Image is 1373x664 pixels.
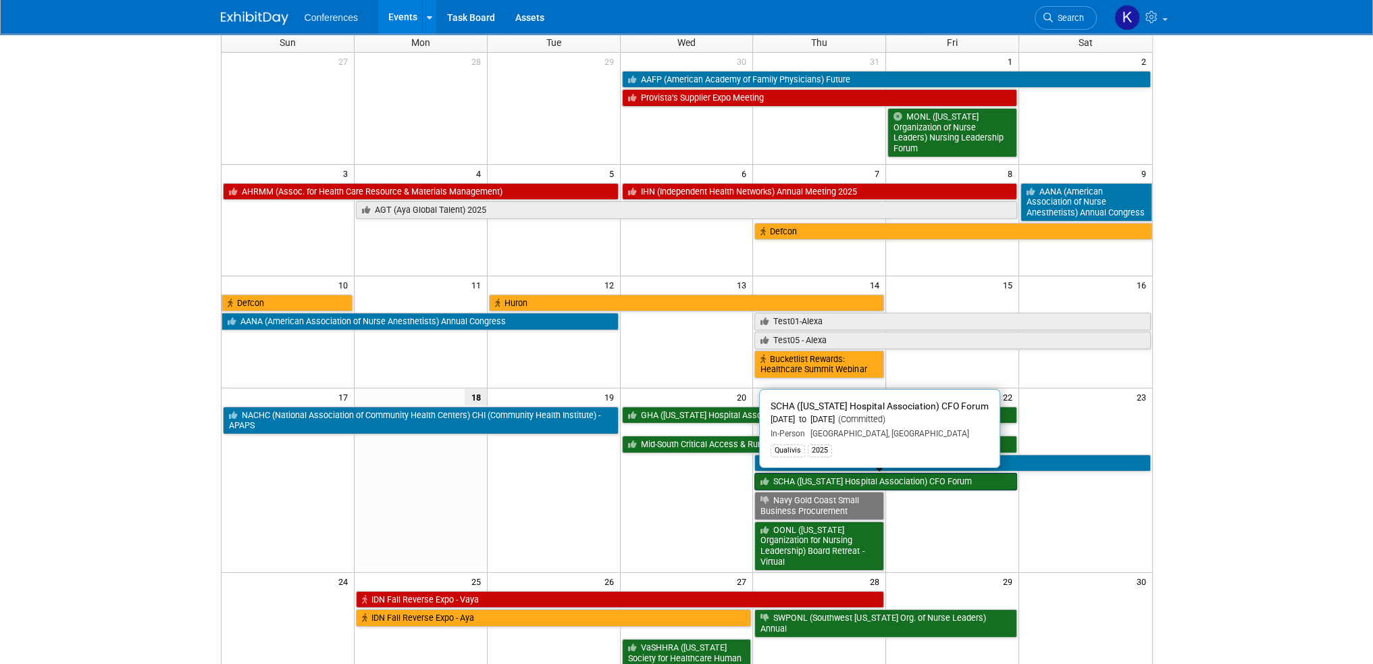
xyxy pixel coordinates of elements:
a: IDN Fall Reverse Expo - Vaya [356,591,884,609]
span: 15 [1002,276,1018,293]
a: OONL ([US_STATE] Organization for Nursing Leadership) Board Retreat - Virtual [754,521,884,571]
a: Huron [489,295,885,312]
a: Defcon [754,223,1151,240]
span: 29 [1002,573,1018,590]
span: 13 [735,276,752,293]
a: SWPONL (Southwest [US_STATE] Org. of Nurse Leaders) Annual [754,609,1017,637]
a: MONL ([US_STATE] Organization of Nurse Leaders) Nursing Leadership Forum [887,108,1017,157]
span: Thu [811,37,827,48]
a: Navy Gold Coast Small Business Procurement [754,492,884,519]
a: Search [1035,6,1097,30]
a: AAFP (American Academy of Family Physicians) Future [622,71,1151,88]
a: Test05 - Alexa [754,332,1150,349]
span: 29 [603,53,620,70]
a: AGT (Aya Global Talent) 2025 [356,201,1017,219]
a: Mid-South Critical Access & Rural Hospital [622,436,1018,453]
span: 3 [342,165,354,182]
a: SWDC (Southwest Dental Conference) [754,455,1150,472]
span: 7 [873,165,885,182]
span: 20 [735,388,752,405]
a: Defcon [222,295,353,312]
span: 17 [337,388,354,405]
span: 18 [465,388,487,405]
span: Tue [546,37,561,48]
span: 28 [869,573,885,590]
a: NACHC (National Association of Community Health Centers) CHI (Community Health Institute) - APAPS [223,407,619,434]
span: 11 [470,276,487,293]
span: Fri [947,37,958,48]
a: SCHA ([US_STATE] Hospital Association) CFO Forum [754,473,1017,490]
div: 2025 [808,444,832,457]
img: Katie Widhelm [1114,5,1140,30]
span: 27 [337,53,354,70]
span: 22 [1002,388,1018,405]
div: Qualivis [771,444,805,457]
span: SCHA ([US_STATE] Hospital Association) CFO Forum [771,401,989,411]
a: IHN (Independent Health Networks) Annual Meeting 2025 [622,183,1018,201]
span: 31 [869,53,885,70]
a: AANA (American Association of Nurse Anesthetists) Annual Congress [222,313,619,330]
a: Test01-Alexa [754,313,1150,330]
span: 8 [1006,165,1018,182]
a: AHRMM (Assoc. for Health Care Resource & Materials Management) [223,183,619,201]
span: 5 [608,165,620,182]
span: Mon [411,37,430,48]
span: 10 [337,276,354,293]
a: AANA (American Association of Nurse Anesthetists) Annual Congress [1020,183,1151,222]
span: 2 [1140,53,1152,70]
span: 4 [475,165,487,182]
span: 14 [869,276,885,293]
span: Sun [280,37,296,48]
span: 30 [735,53,752,70]
span: [GEOGRAPHIC_DATA], [GEOGRAPHIC_DATA] [805,429,969,438]
span: 12 [603,276,620,293]
span: Wed [677,37,696,48]
img: ExhibitDay [221,11,288,25]
span: In-Person [771,429,805,438]
span: 16 [1135,276,1152,293]
span: 28 [470,53,487,70]
a: Bucketlist Rewards: Healthcare Summit Webinar [754,351,884,378]
span: 27 [735,573,752,590]
span: 6 [740,165,752,182]
span: Conferences [305,12,358,23]
span: Search [1053,13,1084,23]
span: 26 [603,573,620,590]
a: Provista’s Supplier Expo Meeting [622,89,1018,107]
span: 9 [1140,165,1152,182]
div: [DATE] to [DATE] [771,414,989,426]
span: Sat [1079,37,1093,48]
span: 25 [470,573,487,590]
span: 23 [1135,388,1152,405]
span: 30 [1135,573,1152,590]
span: 24 [337,573,354,590]
a: GHA ([US_STATE] Hospital Association) Center for Rural Health Annual Meeting [622,407,1018,424]
span: 1 [1006,53,1018,70]
a: IDN Fall Reverse Expo - Aya [356,609,752,627]
span: 19 [603,388,620,405]
span: (Committed) [835,414,885,424]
